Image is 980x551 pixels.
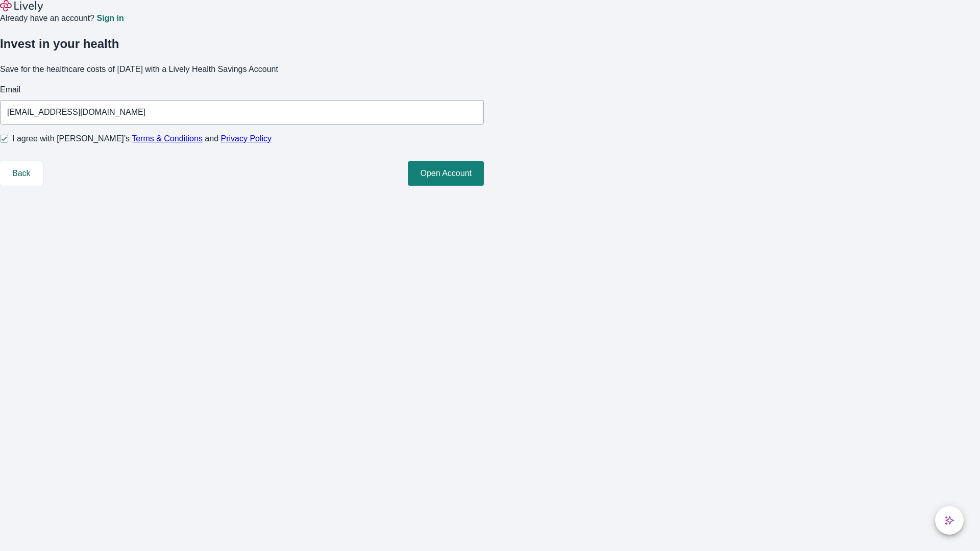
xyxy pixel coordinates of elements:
span: I agree with [PERSON_NAME]’s and [12,133,272,145]
svg: Lively AI Assistant [944,515,954,525]
a: Privacy Policy [221,134,272,143]
button: chat [935,506,964,535]
a: Sign in [96,14,124,22]
button: Open Account [408,161,484,186]
a: Terms & Conditions [132,134,203,143]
